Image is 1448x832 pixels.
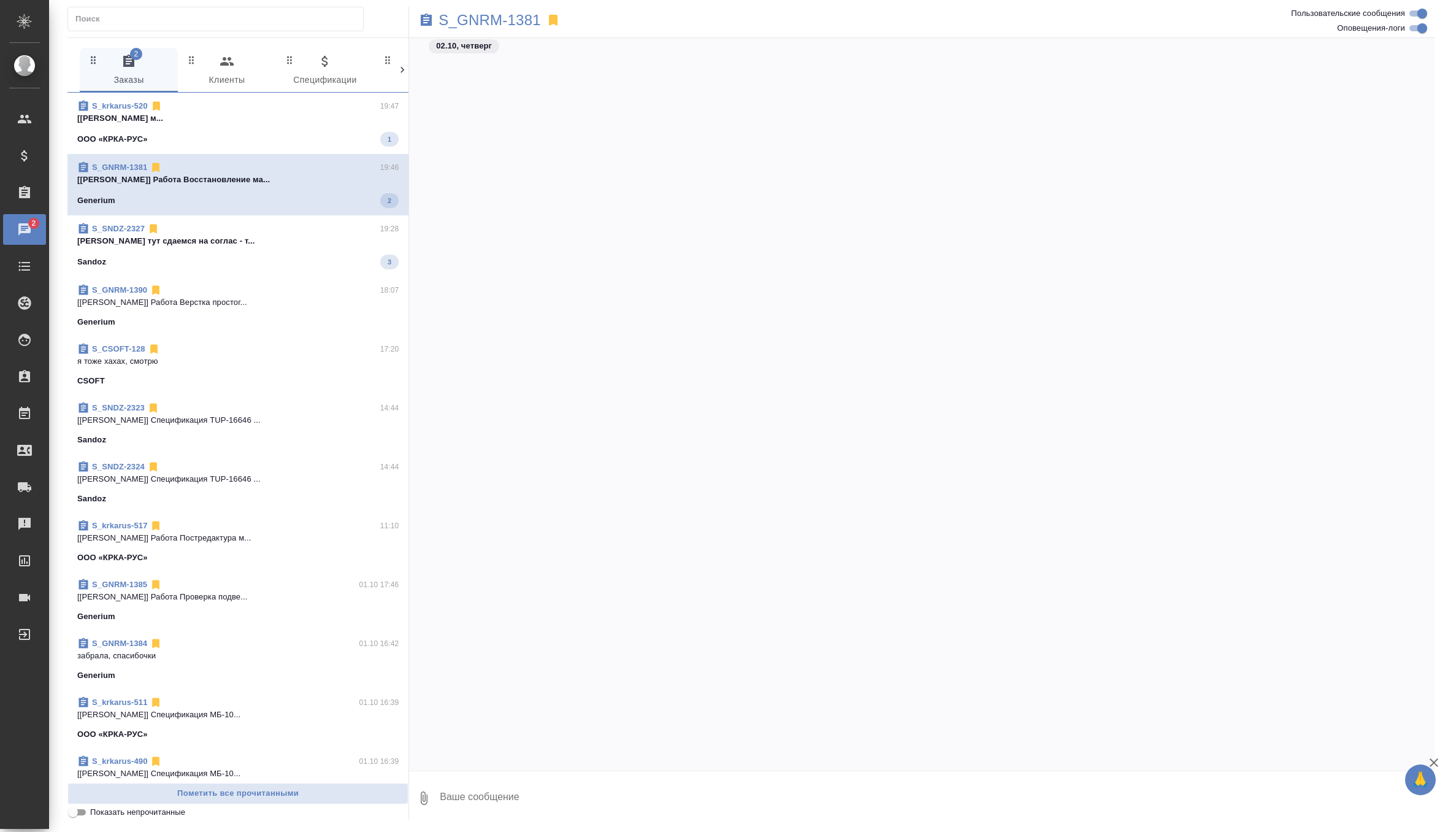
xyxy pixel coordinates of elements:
[186,54,197,66] svg: Зажми и перетащи, чтобы поменять порядок вкладок
[77,112,399,125] p: [[PERSON_NAME] м...
[1405,765,1436,795] button: 🙏
[380,461,399,473] p: 14:44
[67,395,408,453] div: S_SNDZ-232314:44[[PERSON_NAME]] Спецификация TUP-16646 ...Sandoz
[148,343,160,355] svg: Отписаться
[150,520,162,532] svg: Отписаться
[359,755,399,768] p: 01.10 16:39
[67,453,408,512] div: S_SNDZ-232414:44[[PERSON_NAME]] Спецификация TUP-16646 ...Sandoz
[92,344,145,353] a: S_CSOFT-128
[92,757,147,766] a: S_krkarus-490
[380,133,399,145] span: 1
[77,669,115,682] p: Generium
[77,434,106,446] p: Sandoz
[359,579,399,591] p: 01.10 17:46
[77,174,399,186] p: [[PERSON_NAME]] Работа Восстановление ма...
[77,296,399,309] p: [[PERSON_NAME]] Работа Верстка простог...
[380,100,399,112] p: 19:47
[77,414,399,426] p: [[PERSON_NAME]] Спецификация TUP-16646 ...
[1410,767,1431,793] span: 🙏
[92,101,148,110] a: S_krkarus-520
[359,696,399,709] p: 01.10 16:39
[77,650,399,662] p: забрала, спасибочки
[150,284,162,296] svg: Отписаться
[150,637,162,650] svg: Отписаться
[77,375,105,387] p: CSOFT
[147,402,159,414] svg: Отписаться
[77,532,399,544] p: [[PERSON_NAME]] Работа Постредактура м...
[92,403,145,412] a: S_SNDZ-2323
[67,277,408,336] div: S_GNRM-139018:07[[PERSON_NAME]] Работа Верстка простог...Generium
[67,630,408,689] div: S_GNRM-138401.10 16:42забрала, спасибочкиGenerium
[92,285,147,295] a: S_GNRM-1390
[90,806,185,819] span: Показать непрочитанные
[67,215,408,277] div: S_SNDZ-232719:28[PERSON_NAME] тут сдаемся на соглас - т...Sandoz3
[77,728,148,741] p: ООО «КРКА-РУС»
[67,689,408,748] div: S_krkarus-51101.10 16:39[[PERSON_NAME]] Спецификация МБ-10...ООО «КРКА-РУС»
[67,154,408,215] div: S_GNRM-138119:46[[PERSON_NAME]] Работа Восстановление ма...Generium2
[77,256,106,268] p: Sandoz
[380,520,399,532] p: 11:10
[74,787,402,801] span: Пометить все прочитанными
[150,161,162,174] svg: Отписаться
[436,40,492,52] p: 02.10, четверг
[150,100,163,112] svg: Отписаться
[147,223,159,235] svg: Отписаться
[283,54,367,88] span: Спецификации
[75,10,363,28] input: Поиск
[150,755,162,768] svg: Отписаться
[24,217,43,229] span: 2
[67,336,408,395] div: S_CSOFT-12817:20я тоже хахах, смотрюCSOFT
[92,639,147,648] a: S_GNRM-1384
[77,611,115,623] p: Generium
[1337,22,1405,34] span: Оповещения-логи
[1291,7,1405,20] span: Пользовательские сообщения
[77,355,399,368] p: я тоже хахах, смотрю
[380,284,399,296] p: 18:07
[87,54,170,88] span: Заказы
[439,14,541,26] a: S_GNRM-1381
[77,552,148,564] p: ООО «КРКА-РУС»
[67,571,408,630] div: S_GNRM-138501.10 17:46[[PERSON_NAME]] Работа Проверка подве...Generium
[380,402,399,414] p: 14:44
[380,223,399,235] p: 19:28
[150,579,162,591] svg: Отписаться
[67,748,408,807] div: S_krkarus-49001.10 16:39[[PERSON_NAME]] Спецификация МБ-10...ООО «КРКА-РУС»
[381,54,465,88] span: Входящие
[77,709,399,721] p: [[PERSON_NAME]] Спецификация МБ-10...
[67,783,408,804] button: Пометить все прочитанными
[77,235,399,247] p: [PERSON_NAME] тут сдаемся на соглас - т...
[77,768,399,780] p: [[PERSON_NAME]] Спецификация МБ-10...
[359,637,399,650] p: 01.10 16:42
[92,698,147,707] a: S_krkarus-511
[92,580,147,589] a: S_GNRM-1385
[3,214,46,245] a: 2
[77,591,399,603] p: [[PERSON_NAME]] Работа Проверка подве...
[77,316,115,328] p: Generium
[92,224,145,233] a: S_SNDZ-2327
[130,48,142,60] span: 2
[77,493,106,505] p: Sandoz
[150,696,162,709] svg: Отписаться
[77,473,399,485] p: [[PERSON_NAME]] Спецификация TUP-16646 ...
[380,195,399,207] span: 2
[92,462,145,471] a: S_SNDZ-2324
[380,343,399,355] p: 17:20
[147,461,159,473] svg: Отписаться
[77,195,115,207] p: Generium
[380,161,399,174] p: 19:46
[67,93,408,154] div: S_krkarus-52019:47[[PERSON_NAME] м...ООО «КРКА-РУС»1
[77,133,148,145] p: ООО «КРКА-РУС»
[67,512,408,571] div: S_krkarus-51711:10[[PERSON_NAME]] Работа Постредактура м...ООО «КРКА-РУС»
[92,521,147,530] a: S_krkarus-517
[185,54,269,88] span: Клиенты
[88,54,99,66] svg: Зажми и перетащи, чтобы поменять порядок вкладок
[380,256,399,268] span: 3
[92,163,147,172] a: S_GNRM-1381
